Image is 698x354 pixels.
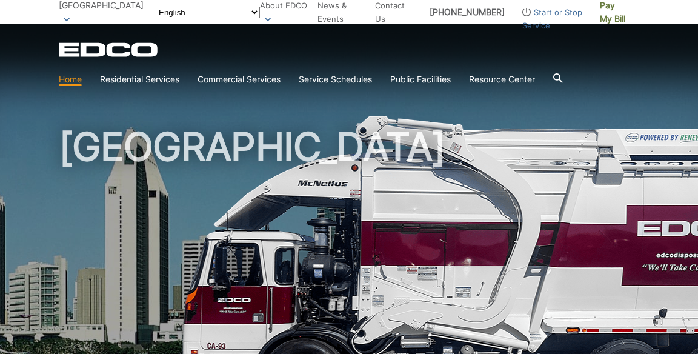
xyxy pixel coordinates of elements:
[198,73,281,86] a: Commercial Services
[299,73,372,86] a: Service Schedules
[469,73,535,86] a: Resource Center
[59,42,159,57] a: EDCD logo. Return to the homepage.
[100,73,179,86] a: Residential Services
[59,73,82,86] a: Home
[390,73,451,86] a: Public Facilities
[156,7,260,18] select: Select a language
